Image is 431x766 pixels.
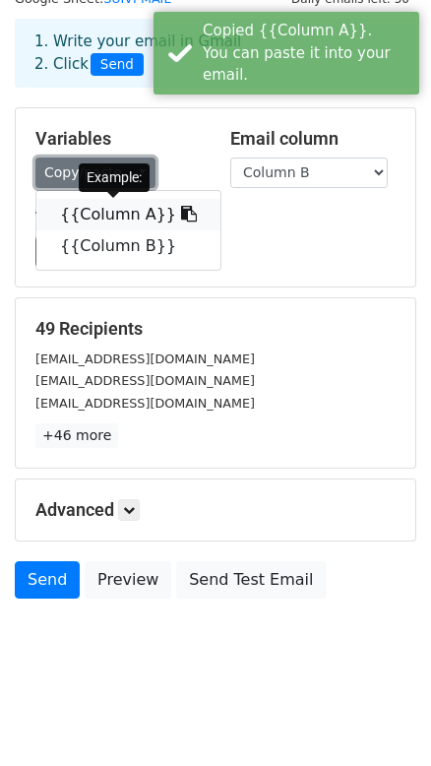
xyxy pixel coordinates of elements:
a: {{Column A}} [36,199,220,230]
h5: Email column [230,128,396,150]
small: [EMAIL_ADDRESS][DOMAIN_NAME] [35,351,255,366]
span: Send [91,53,144,77]
a: Copy/paste... [35,158,155,188]
small: [EMAIL_ADDRESS][DOMAIN_NAME] [35,373,255,388]
div: Example: [79,163,150,192]
div: Copied {{Column A}}. You can paste it into your email. [203,20,411,87]
a: Send [15,561,80,599]
a: +46 more [35,423,118,448]
a: {{Column B}} [36,230,220,262]
h5: Advanced [35,499,396,521]
small: [EMAIL_ADDRESS][DOMAIN_NAME] [35,396,255,411]
h5: Variables [35,128,201,150]
a: Preview [85,561,171,599]
h5: 49 Recipients [35,318,396,340]
div: Widget de chat [333,671,431,766]
iframe: Chat Widget [333,671,431,766]
a: Send Test Email [176,561,326,599]
div: 1. Write your email in Gmail 2. Click [20,31,411,76]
